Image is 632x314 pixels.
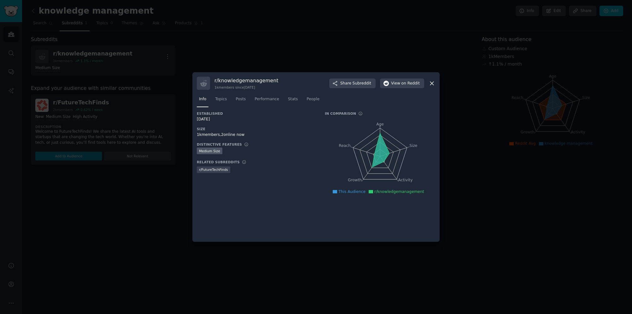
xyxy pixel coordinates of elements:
div: [DATE] [197,117,316,122]
h3: Established [197,111,316,116]
h3: Size [197,127,316,131]
span: Topics [215,96,227,102]
span: Subreddit [353,81,371,86]
a: Stats [286,94,300,107]
h3: Distinctive Features [197,142,242,147]
span: r/ FutureTechFinds [199,167,228,172]
span: Performance [255,96,279,102]
span: Posts [236,96,246,102]
a: Topics [213,94,229,107]
a: Performance [252,94,281,107]
span: r/knowledgemanagement [374,189,424,194]
a: People [304,94,322,107]
tspan: Age [376,122,384,126]
span: on Reddit [401,81,420,86]
span: Info [199,96,206,102]
h3: Related Subreddits [197,160,240,164]
button: Viewon Reddit [380,78,424,89]
div: 1k members since [DATE] [214,85,278,90]
tspan: Growth [348,178,362,183]
span: This Audience [338,189,366,194]
div: Medium Size [197,148,222,154]
div: 1k members, 2 online now [197,132,316,138]
tspan: Reach [339,143,351,148]
a: Posts [233,94,248,107]
button: ShareSubreddit [329,78,376,89]
h3: In Comparison [325,111,356,116]
span: Stats [288,96,298,102]
span: View [391,81,420,86]
tspan: Size [409,143,417,148]
span: Share [340,81,371,86]
tspan: Activity [398,178,413,183]
span: People [307,96,319,102]
h3: r/ knowledgemanagement [214,77,278,84]
a: Info [197,94,208,107]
